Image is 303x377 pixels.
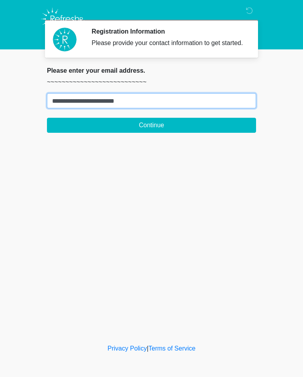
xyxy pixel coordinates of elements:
[147,345,148,352] a: |
[92,38,244,48] div: Please provide your contact information to get started.
[148,345,195,352] a: Terms of Service
[47,77,256,87] p: ~~~~~~~~~~~~~~~~~~~~~~~~~~~
[47,67,256,74] h2: Please enter your email address.
[108,345,147,352] a: Privacy Policy
[53,28,77,51] img: Agent Avatar
[39,6,87,32] img: Refresh RX Logo
[47,118,256,133] button: Continue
